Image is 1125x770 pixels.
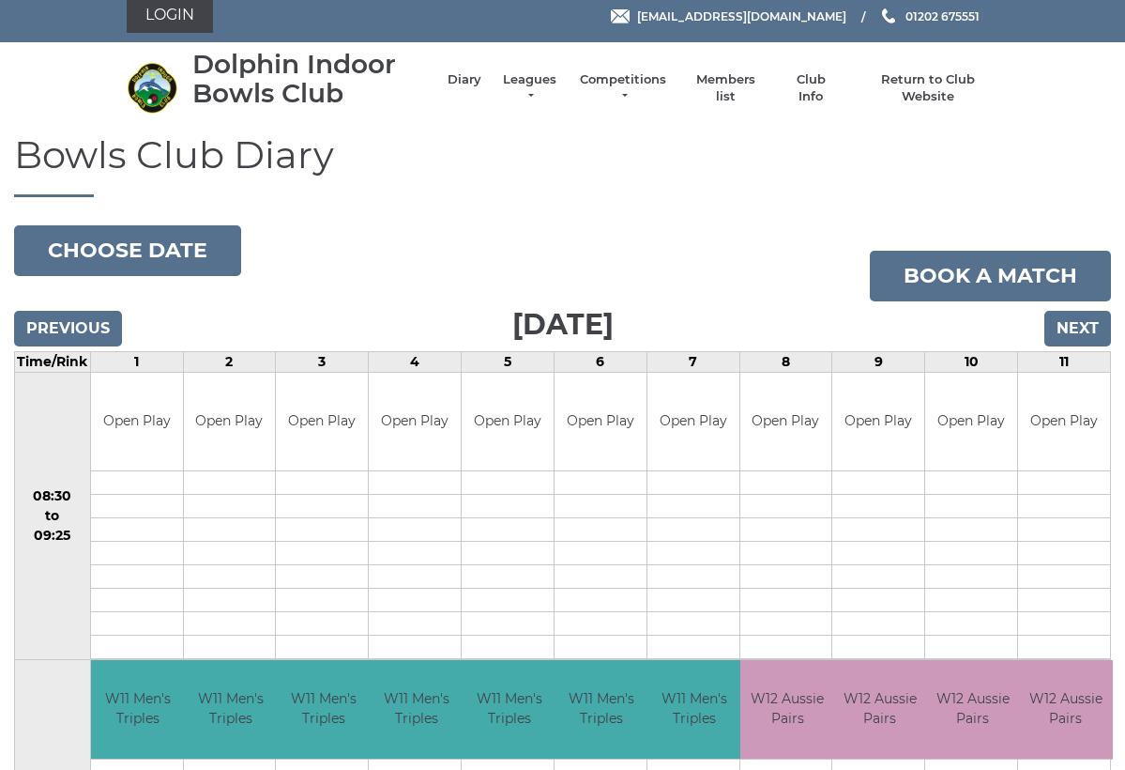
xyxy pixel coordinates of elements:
[555,373,646,471] td: Open Play
[369,351,462,372] td: 4
[905,8,980,23] span: 01202 675551
[462,351,555,372] td: 5
[740,373,832,471] td: Open Play
[879,8,980,25] a: Phone us 01202 675551
[15,372,91,660] td: 08:30 to 09:25
[127,62,178,114] img: Dolphin Indoor Bowls Club
[91,373,183,471] td: Open Play
[183,351,276,372] td: 2
[369,373,461,471] td: Open Play
[1018,373,1110,471] td: Open Play
[448,71,481,88] a: Diary
[611,8,846,25] a: Email [EMAIL_ADDRESS][DOMAIN_NAME]
[882,8,895,23] img: Phone us
[462,660,556,759] td: W11 Men's Triples
[611,9,630,23] img: Email
[184,660,279,759] td: W11 Men's Triples
[14,311,122,346] input: Previous
[462,373,554,471] td: Open Play
[369,660,464,759] td: W11 Men's Triples
[687,71,765,105] a: Members list
[184,373,276,471] td: Open Play
[637,8,846,23] span: [EMAIL_ADDRESS][DOMAIN_NAME]
[14,225,241,276] button: Choose date
[15,351,91,372] td: Time/Rink
[646,351,739,372] td: 7
[276,373,368,471] td: Open Play
[647,660,742,759] td: W11 Men's Triples
[90,351,183,372] td: 1
[500,71,559,105] a: Leagues
[925,351,1018,372] td: 10
[739,351,832,372] td: 8
[832,660,927,759] td: W12 Aussie Pairs
[832,373,924,471] td: Open Play
[740,660,835,759] td: W12 Aussie Pairs
[554,351,646,372] td: 6
[192,50,429,108] div: Dolphin Indoor Bowls Club
[1044,311,1111,346] input: Next
[870,251,1111,301] a: Book a match
[925,373,1017,471] td: Open Play
[832,351,925,372] td: 9
[276,351,369,372] td: 3
[276,660,371,759] td: W11 Men's Triples
[857,71,998,105] a: Return to Club Website
[91,660,186,759] td: W11 Men's Triples
[1018,351,1111,372] td: 11
[647,373,739,471] td: Open Play
[555,660,649,759] td: W11 Men's Triples
[578,71,668,105] a: Competitions
[1018,660,1113,759] td: W12 Aussie Pairs
[925,660,1020,759] td: W12 Aussie Pairs
[14,134,1111,197] h1: Bowls Club Diary
[783,71,838,105] a: Club Info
